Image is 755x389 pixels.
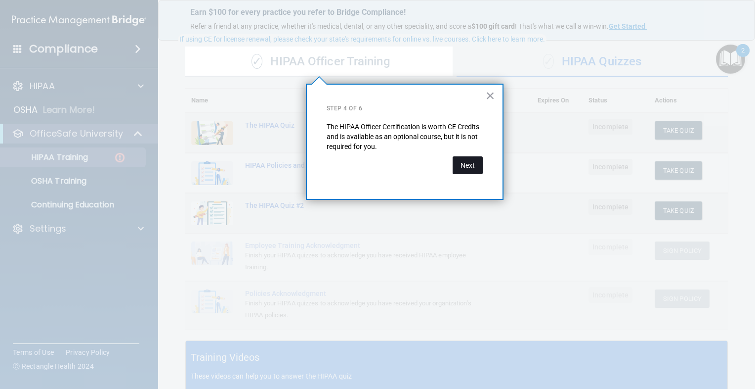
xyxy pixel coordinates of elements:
[486,88,495,103] button: Close
[185,47,457,77] div: HIPAA Officer Training
[453,156,483,174] button: Next
[327,104,483,113] p: Step 4 of 6
[252,54,262,69] span: ✓
[327,122,483,151] p: The HIPAA Officer Certification is worth CE Credits and is available as an optional course, but i...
